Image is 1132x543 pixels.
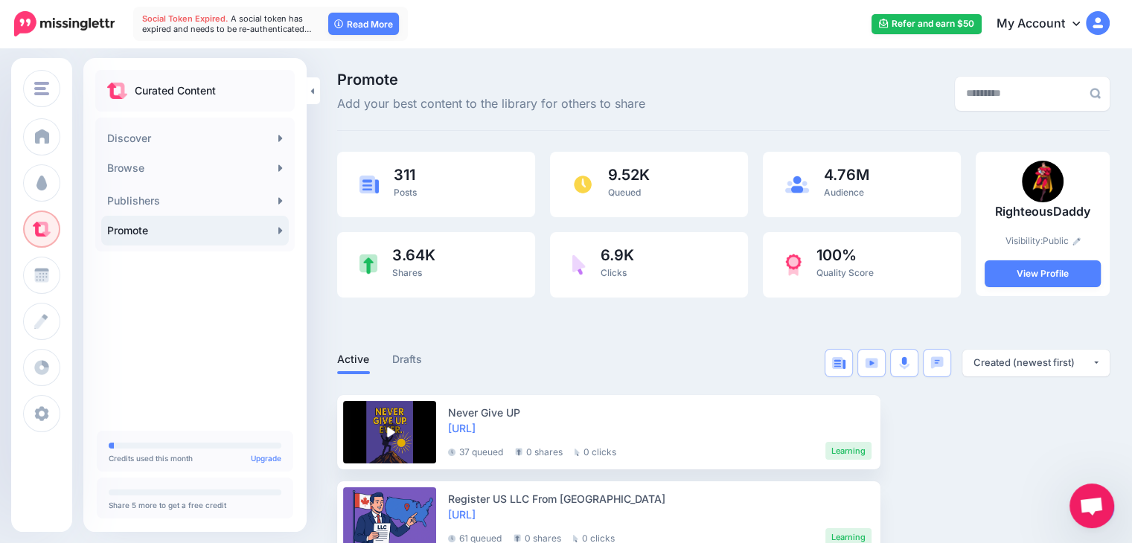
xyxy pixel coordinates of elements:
[985,234,1101,248] p: Visibility:
[394,187,417,198] span: Posts
[135,82,216,100] p: Curated Content
[448,449,455,456] img: clock-grey-darker.png
[394,167,417,182] span: 311
[107,83,127,99] img: curate.png
[985,202,1101,222] p: RighteousDaddy
[328,13,399,35] a: Read More
[824,187,864,198] span: Audience
[14,11,115,36] img: Missinglettr
[601,267,627,278] span: Clicks
[448,535,455,542] img: clock-grey-darker.png
[899,356,909,370] img: microphone.png
[572,254,586,275] img: pointer-purple.png
[448,442,503,460] li: 37 queued
[865,358,878,368] img: video-blue.png
[359,176,379,193] img: article-blue.png
[392,350,423,368] a: Drafts
[985,260,1101,287] a: View Profile
[380,422,400,443] img: play-circle-overlay.png
[142,13,312,34] span: A social token has expired and needs to be re-authenticated…
[601,248,634,263] span: 6.9K
[816,248,874,263] span: 100%
[824,167,869,182] span: 4.76M
[337,350,370,368] a: Active
[359,254,377,274] img: share-green.png
[101,186,289,216] a: Publishers
[982,6,1110,42] a: My Account
[973,356,1092,370] div: Created (newest first)
[448,508,476,521] a: [URL]
[448,422,476,434] a: [URL]
[575,449,580,456] img: pointer-grey.png
[448,491,872,507] div: Register US LLC From [GEOGRAPHIC_DATA]
[101,153,289,183] a: Browse
[785,254,802,276] img: prize-red.png
[34,82,49,95] img: menu.png
[872,14,982,34] a: Refer and earn $50
[1043,235,1081,246] a: Public
[608,187,641,198] span: Queued
[785,176,809,193] img: users-blue.png
[514,534,521,542] img: share-grey.png
[448,405,872,420] div: Never Give UP
[515,442,563,460] li: 0 shares
[573,535,578,542] img: pointer-grey.png
[575,442,616,460] li: 0 clicks
[142,13,228,24] span: Social Token Expired.
[337,94,645,114] span: Add your best content to the library for others to share
[816,267,874,278] span: Quality Score
[608,167,650,182] span: 9.52K
[515,448,522,456] img: share-grey.png
[962,350,1110,376] button: Created (newest first)
[832,357,845,369] img: article-blue.png
[101,123,289,153] a: Discover
[825,442,872,460] li: Learning
[1072,237,1081,245] img: pencil.png
[1022,161,1064,202] img: 132269654_104219678259125_2692675508189239118_n-bsa91599_thumb.png
[337,72,645,87] span: Promote
[572,174,593,195] img: clock.png
[1069,483,1114,528] a: Open chat
[392,248,435,263] span: 3.64K
[101,216,289,245] a: Promote
[392,267,422,278] span: Shares
[1090,88,1101,99] img: search-grey-6.png
[930,356,944,369] img: chat-square-blue.png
